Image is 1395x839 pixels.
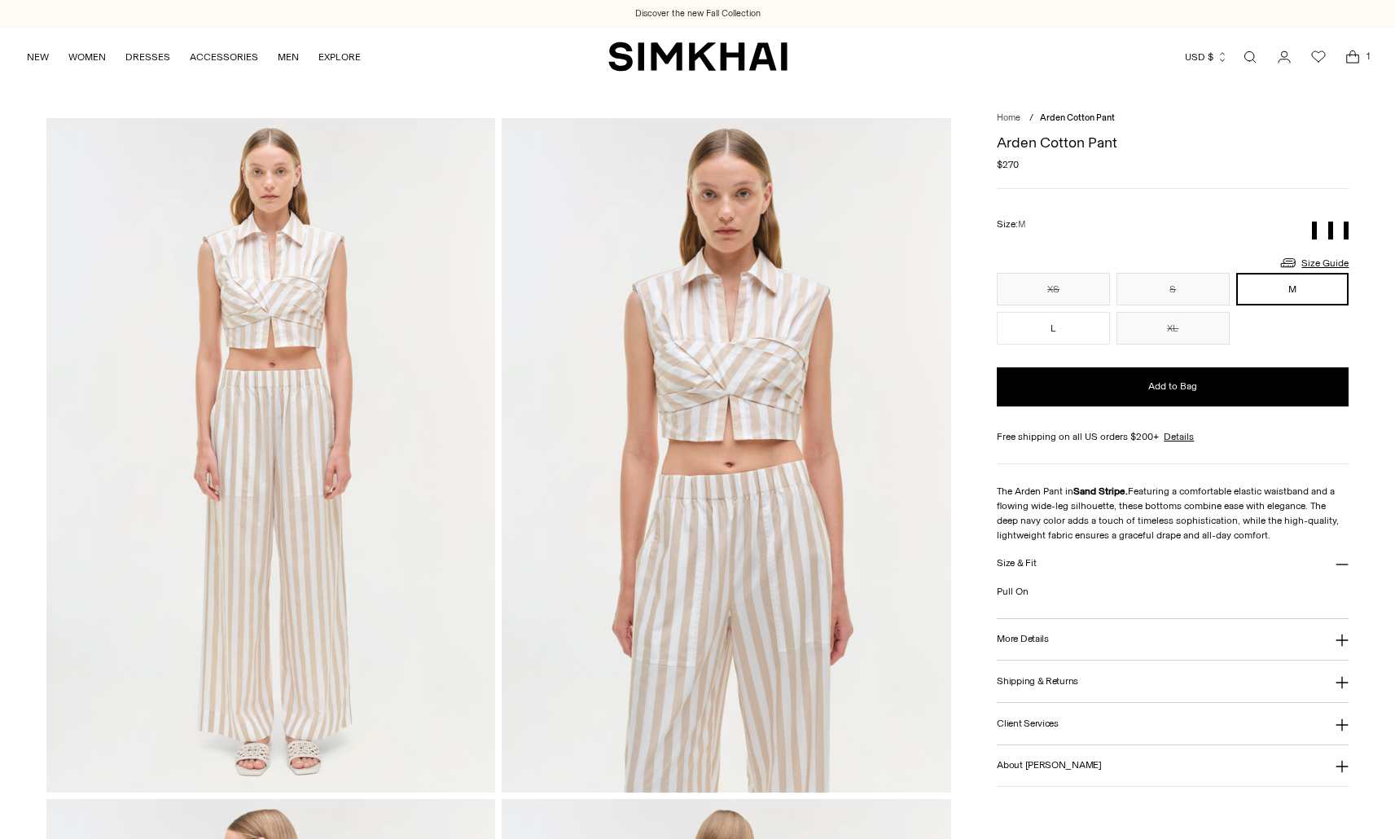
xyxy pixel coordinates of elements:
[997,112,1349,125] nav: breadcrumbs
[997,718,1059,729] h3: Client Services
[1040,112,1115,123] span: Arden Cotton Pant
[502,118,951,792] img: Arden Cotton Pant
[997,661,1349,702] button: Shipping & Returns
[997,634,1048,644] h3: More Details
[1116,273,1230,305] button: S
[997,619,1349,661] button: More Details
[997,558,1036,569] h3: Size & Fit
[1164,429,1194,444] a: Details
[1116,312,1230,345] button: XL
[997,745,1349,787] button: About [PERSON_NAME]
[997,112,1020,123] a: Home
[608,41,787,72] a: SIMKHAI
[190,39,258,75] a: ACCESSORIES
[1185,39,1228,75] button: USD $
[1029,112,1033,125] div: /
[1236,273,1349,305] button: M
[1234,41,1266,73] a: Open search modal
[1361,49,1375,64] span: 1
[997,484,1349,542] p: The Arden Pant in Featuring a comfortable elastic waistband and a flowing wide-leg silhouette, th...
[278,39,299,75] a: MEN
[1336,41,1369,73] a: Open cart modal
[1279,253,1349,273] a: Size Guide
[68,39,106,75] a: WOMEN
[997,584,1349,599] p: Pull On
[27,39,49,75] a: NEW
[997,760,1101,771] h3: About [PERSON_NAME]
[997,135,1349,150] h1: Arden Cotton Pant
[1302,41,1335,73] a: Wishlist
[1073,485,1128,497] strong: Sand Stripe.
[1268,41,1301,73] a: Go to the account page
[125,39,170,75] a: DRESSES
[997,429,1349,444] div: Free shipping on all US orders $200+
[997,157,1019,172] span: $270
[997,703,1349,745] button: Client Services
[46,118,496,792] img: Arden Cotton Pant
[997,542,1349,584] button: Size & Fit
[318,39,361,75] a: EXPLORE
[997,217,1025,232] label: Size:
[997,312,1110,345] button: L
[997,367,1349,406] button: Add to Bag
[1148,380,1197,393] span: Add to Bag
[635,7,761,20] a: Discover the new Fall Collection
[997,676,1078,687] h3: Shipping & Returns
[997,273,1110,305] button: XS
[1018,219,1025,230] span: M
